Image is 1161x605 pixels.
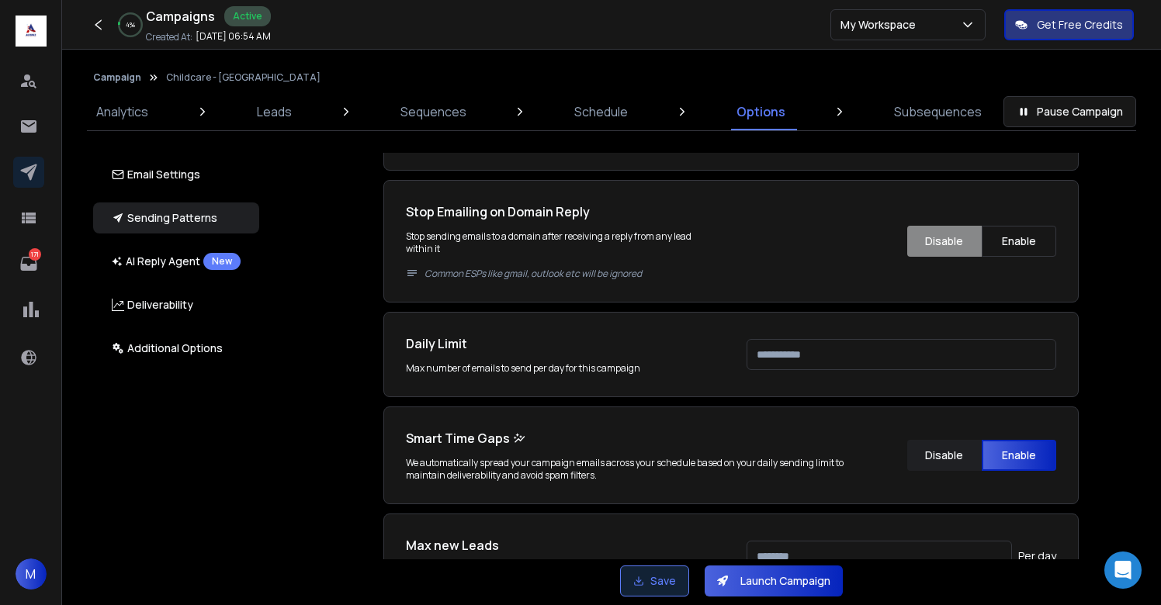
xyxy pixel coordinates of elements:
[87,93,158,130] a: Analytics
[93,71,141,84] button: Campaign
[840,17,922,33] p: My Workspace
[166,71,321,84] p: Childcare - [GEOGRAPHIC_DATA]
[146,7,215,26] h1: Campaigns
[126,20,135,29] p: 4 %
[93,159,259,190] button: Email Settings
[400,102,466,121] p: Sequences
[13,248,44,279] a: 171
[1104,551,1142,589] div: Open Intercom Messenger
[224,6,271,26] div: Active
[196,30,271,43] p: [DATE] 06:54 AM
[16,16,47,47] img: logo
[1004,9,1134,40] button: Get Free Credits
[96,102,148,121] p: Analytics
[29,248,41,261] p: 171
[565,93,637,130] a: Schedule
[894,102,982,121] p: Subsequences
[736,102,785,121] p: Options
[727,93,795,130] a: Options
[391,93,476,130] a: Sequences
[112,167,200,182] p: Email Settings
[1003,96,1136,127] button: Pause Campaign
[574,102,628,121] p: Schedule
[1037,17,1123,33] p: Get Free Credits
[257,102,292,121] p: Leads
[16,558,47,589] button: M
[248,93,301,130] a: Leads
[885,93,991,130] a: Subsequences
[146,31,192,43] p: Created At:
